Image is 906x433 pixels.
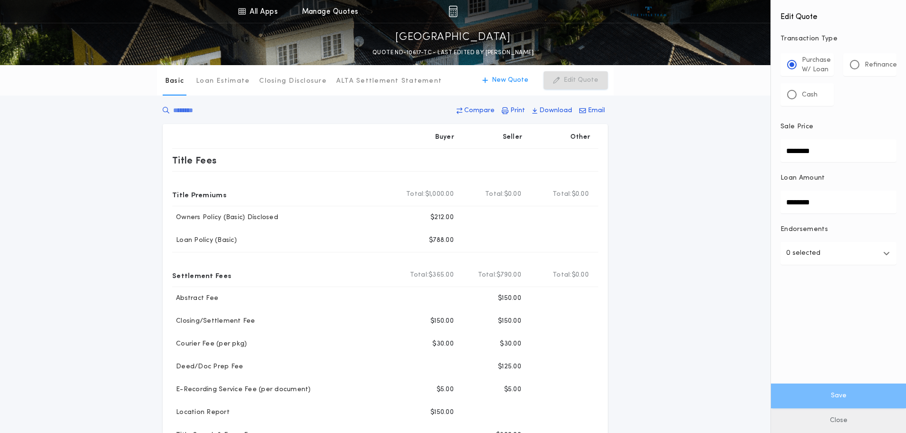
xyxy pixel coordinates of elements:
p: Print [510,106,525,115]
button: Download [529,102,575,119]
p: Closing Disclosure [259,77,327,86]
button: Edit Quote [544,71,608,89]
p: Cash [802,90,818,100]
button: Email [576,102,608,119]
p: $788.00 [429,236,454,245]
p: New Quote [492,76,528,85]
img: img [448,6,458,17]
input: Sale Price [780,139,896,162]
p: $30.00 [500,339,521,349]
p: Courier Fee (per pkg) [172,339,247,349]
p: Title Premiums [172,187,226,202]
p: Closing/Settlement Fee [172,317,255,326]
p: Loan Policy (Basic) [172,236,237,245]
p: Download [539,106,572,115]
b: Total: [553,190,572,199]
b: Total: [478,270,497,280]
button: New Quote [473,71,538,89]
span: $0.00 [504,190,521,199]
b: Total: [553,270,572,280]
p: $150.00 [430,408,454,417]
p: Sale Price [780,122,813,132]
button: 0 selected [780,242,896,265]
p: Purchase W/ Loan [802,56,831,75]
span: $365.00 [429,270,454,280]
b: Total: [410,270,429,280]
span: $1,000.00 [425,190,454,199]
p: $150.00 [430,317,454,326]
span: $0.00 [572,190,589,199]
p: Location Report [172,408,230,417]
p: ALTA Settlement Statement [336,77,442,86]
p: $125.00 [498,362,521,372]
p: $5.00 [437,385,454,395]
p: Loan Estimate [196,77,250,86]
p: Basic [165,77,184,86]
p: [GEOGRAPHIC_DATA] [395,30,511,45]
button: Close [771,408,906,433]
p: QUOTE ND-10617-TC - LAST EDITED BY [PERSON_NAME] [372,48,534,58]
p: Other [571,133,591,142]
p: $30.00 [432,339,454,349]
button: Compare [454,102,497,119]
b: Total: [485,190,504,199]
p: Edit Quote [564,76,598,85]
p: Endorsements [780,225,896,234]
p: Email [588,106,605,115]
p: $150.00 [498,294,521,303]
p: $5.00 [504,385,521,395]
p: $150.00 [498,317,521,326]
p: $212.00 [430,213,454,222]
p: Buyer [435,133,454,142]
p: Transaction Type [780,34,896,44]
p: 0 selected [786,248,820,259]
b: Total: [406,190,425,199]
p: Compare [464,106,495,115]
button: Save [771,384,906,408]
input: Loan Amount [780,191,896,213]
p: Settlement Fees [172,268,231,283]
button: Print [499,102,528,119]
img: vs-icon [631,7,666,16]
p: Deed/Doc Prep Fee [172,362,243,372]
span: $0.00 [572,270,589,280]
p: Refinance [865,60,897,70]
p: Seller [503,133,523,142]
p: E-Recording Service Fee (per document) [172,385,311,395]
p: Owners Policy (Basic) Disclosed [172,213,278,222]
p: Abstract Fee [172,294,218,303]
p: Title Fees [172,153,217,168]
p: Loan Amount [780,173,825,183]
span: $790.00 [497,270,521,280]
h4: Edit Quote [780,6,896,23]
